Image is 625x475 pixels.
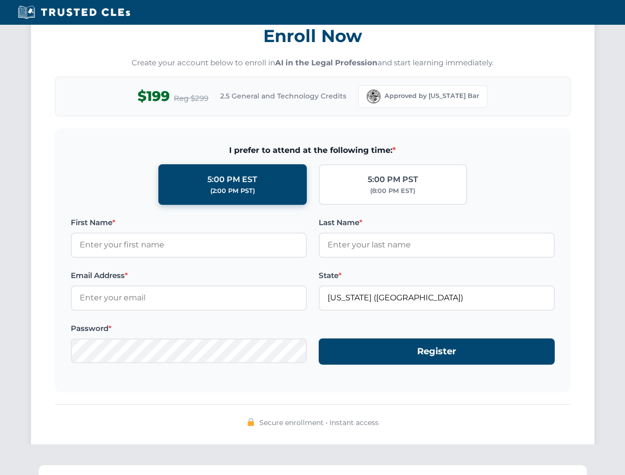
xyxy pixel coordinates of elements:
[15,5,133,20] img: Trusted CLEs
[71,233,307,257] input: Enter your first name
[71,285,307,310] input: Enter your email
[319,270,555,282] label: State
[275,58,378,67] strong: AI in the Legal Profession
[55,57,571,69] p: Create your account below to enroll in and start learning immediately.
[319,233,555,257] input: Enter your last name
[220,91,346,101] span: 2.5 General and Technology Credits
[71,270,307,282] label: Email Address
[319,217,555,229] label: Last Name
[319,338,555,365] button: Register
[138,85,170,107] span: $199
[55,20,571,51] h3: Enroll Now
[367,90,381,103] img: Florida Bar
[210,186,255,196] div: (2:00 PM PST)
[259,417,379,428] span: Secure enrollment • Instant access
[319,285,555,310] input: Florida (FL)
[174,93,208,104] span: Reg $299
[368,173,418,186] div: 5:00 PM PST
[71,144,555,157] span: I prefer to attend at the following time:
[207,173,257,186] div: 5:00 PM EST
[71,323,307,334] label: Password
[385,91,479,101] span: Approved by [US_STATE] Bar
[247,418,255,426] img: 🔒
[370,186,415,196] div: (8:00 PM EST)
[71,217,307,229] label: First Name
